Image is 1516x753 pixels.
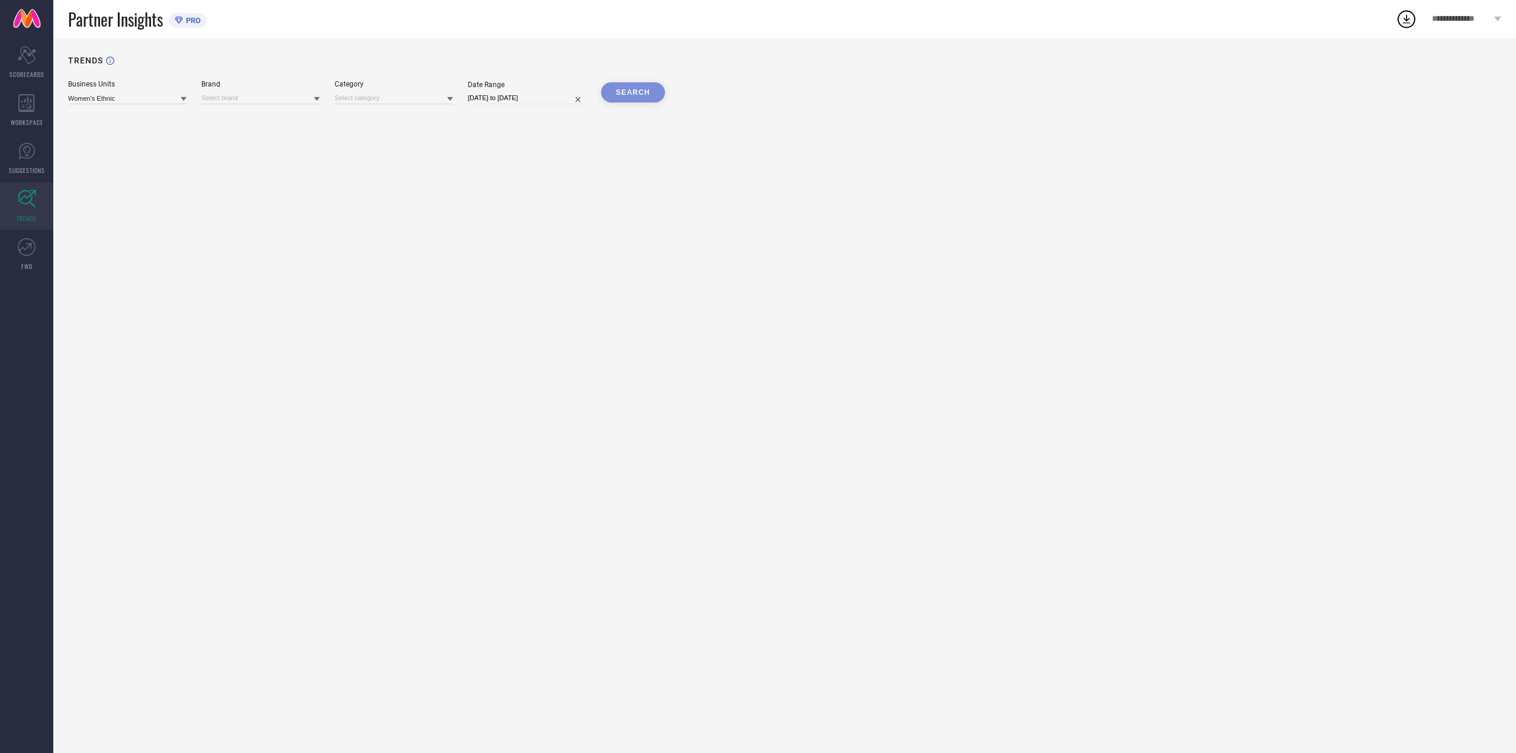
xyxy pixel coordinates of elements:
[335,92,453,104] input: Select category
[11,118,43,127] span: WORKSPACE
[201,92,320,104] input: Select brand
[68,7,163,31] span: Partner Insights
[335,80,453,88] div: Category
[183,16,201,25] span: PRO
[68,56,103,65] h1: TRENDS
[1396,8,1417,30] div: Open download list
[21,262,33,271] span: FWD
[201,80,320,88] div: Brand
[9,166,45,175] span: SUGGESTIONS
[17,214,37,223] span: TRENDS
[9,70,44,79] span: SCORECARDS
[468,92,586,104] input: Select date range
[468,81,586,89] div: Date Range
[68,80,187,88] div: Business Units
